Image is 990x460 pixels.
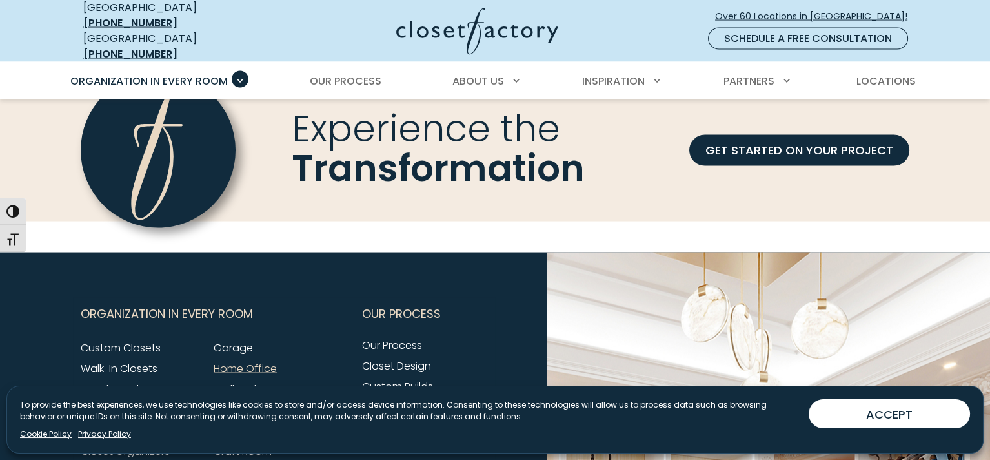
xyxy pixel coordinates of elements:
a: Cookie Policy [20,428,72,440]
a: Our Process [362,338,422,353]
p: To provide the best experiences, we use technologies like cookies to store and/or access device i... [20,399,798,423]
span: About Us [452,74,504,89]
a: Custom Builds [362,379,433,394]
span: Organization in Every Room [81,298,253,330]
a: Reach-In Closets [81,382,167,397]
a: Home Office [214,361,277,376]
span: Our Process [310,74,381,89]
img: Closet Factory Logo [396,8,558,55]
a: Schedule a Free Consultation [708,28,908,50]
a: GET STARTED ON YOUR PROJECT [689,135,909,166]
span: Inspiration [582,74,645,89]
div: [GEOGRAPHIC_DATA] [83,31,270,62]
span: Over 60 Locations in [GEOGRAPHIC_DATA]! [715,10,918,23]
button: Footer Subnav Button - Our Process [362,298,487,330]
a: Privacy Policy [78,428,131,440]
nav: Primary Menu [61,63,929,99]
a: Garage [214,340,253,355]
a: [PHONE_NUMBER] [83,16,177,30]
a: Wall Beds [214,382,261,397]
a: Walk-In Closets [81,361,157,376]
a: Custom Closets [81,340,161,355]
span: Transformation [292,142,585,194]
button: ACCEPT [809,399,970,428]
a: Over 60 Locations in [GEOGRAPHIC_DATA]! [714,5,918,28]
span: Locations [856,74,916,89]
span: Experience the [292,103,560,154]
a: Craft Room [214,444,272,459]
a: Closet Organizers [81,444,170,459]
span: Partners [723,74,774,89]
a: [PHONE_NUMBER] [83,47,177,61]
span: Organization in Every Room [70,74,228,89]
button: Footer Subnav Button - Organization in Every Room [81,298,347,330]
a: Closet Design [362,359,431,373]
span: Our Process [362,298,441,330]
